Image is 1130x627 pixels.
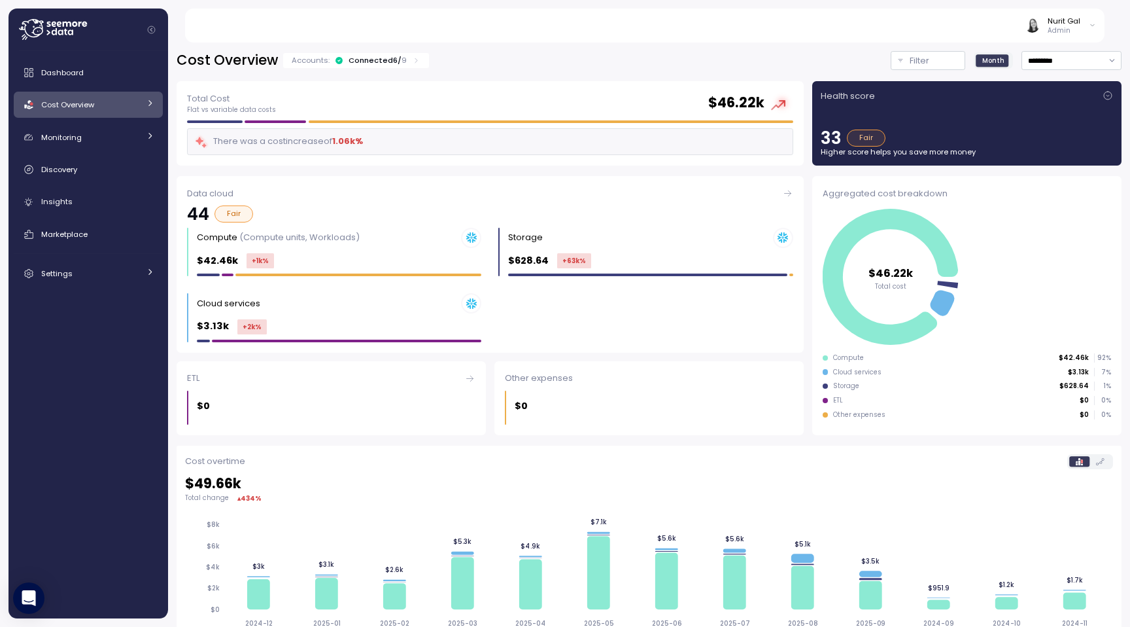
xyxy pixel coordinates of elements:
tspan: $46.22k [868,265,914,280]
tspan: $5.6k [727,535,746,543]
span: Monitoring [41,132,82,143]
p: 33 [821,130,842,147]
div: +2k % [237,319,267,334]
tspan: $951.9 [931,584,952,592]
button: Filter [891,51,965,70]
tspan: $4k [206,563,220,571]
tspan: $8k [207,520,220,529]
p: 92 % [1095,353,1110,363]
h2: Cost Overview [177,51,278,70]
div: Compute [197,231,360,244]
h2: $ 49.66k [185,475,1113,493]
img: ACg8ocIVugc3DtI--ID6pffOeA5XcvoqExjdOmyrlhjOptQpqjom7zQ=s96-c [1025,18,1039,32]
a: Data cloud44FairCompute (Compute units, Workloads)$42.46k+1k%Storage $628.64+63k%Cloud services $... [177,176,804,353]
p: Total change [185,493,229,503]
a: ETL$0 [177,361,486,435]
span: Settings [41,268,73,279]
div: ETL [187,372,475,385]
div: ▴ [237,493,262,503]
p: $628.64 [508,253,549,268]
p: 44 [187,206,209,223]
a: Monitoring [14,124,163,151]
tspan: $5.6k [659,534,677,543]
p: Health score [821,90,875,103]
tspan: $2.6k [386,566,404,575]
p: $0 [1080,396,1089,405]
p: Flat vs variable data costs [187,105,276,115]
p: Filter [910,54,929,67]
tspan: $2k [207,584,220,592]
tspan: $3.1k [319,560,335,569]
div: Cloud services [833,368,882,377]
div: Compute [833,353,864,363]
div: Connected 6 / [349,55,407,65]
tspan: $1.2k [1002,581,1018,589]
p: (Compute units, Workloads) [239,231,360,243]
p: $0 [515,399,528,414]
tspan: $6k [207,542,220,550]
span: Dashboard [41,67,84,78]
tspan: $3k [252,562,265,571]
p: 0 % [1095,396,1110,405]
p: $3.13k [1068,368,1089,377]
tspan: Total cost [875,281,906,290]
p: Higher score helps you save more money [821,147,1113,157]
a: Settings [14,260,163,287]
tspan: $7.1k [592,518,608,526]
span: Insights [41,196,73,207]
div: +63k % [557,253,591,268]
p: $628.64 [1059,382,1089,391]
div: +1k % [247,253,274,268]
tspan: $5.1k [796,540,813,548]
p: Total Cost [187,92,276,105]
p: Accounts: [292,55,330,65]
span: Marketplace [41,229,88,240]
p: 7 % [1095,368,1110,377]
tspan: $5.3k [454,537,473,546]
tspan: $3.5k [864,557,882,565]
p: Admin [1048,26,1080,35]
div: Storage [833,382,859,391]
p: 0 % [1095,410,1110,420]
div: Fair [847,130,885,147]
p: $42.46k [197,253,238,268]
p: 9 [402,55,407,65]
tspan: $0 [211,605,220,614]
h2: $ 46.22k [708,94,764,113]
a: Dashboard [14,60,163,86]
p: $42.46k [1059,353,1089,363]
button: Collapse navigation [143,25,160,35]
a: Marketplace [14,221,163,247]
span: Cost Overview [41,99,94,110]
p: $3.13k [197,319,229,334]
div: ETL [833,396,843,405]
div: There was a cost increase of [194,134,363,149]
div: Other expenses [505,372,793,385]
div: Nurit Gal [1048,16,1080,26]
a: Insights [14,189,163,215]
div: Aggregated cost breakdown [823,187,1111,200]
span: Month [982,56,1004,65]
p: $0 [197,399,210,414]
div: Open Intercom Messenger [13,582,44,614]
tspan: $1.7k [1070,576,1086,584]
div: Cloud services [197,297,260,310]
div: Accounts:Connected6/9 [283,53,429,68]
div: Fair [214,206,253,223]
div: Storage [508,231,543,244]
p: $0 [1080,410,1089,420]
tspan: $4.9k [522,542,541,550]
div: 434 % [241,493,262,503]
span: Discovery [41,164,77,175]
p: Cost overtime [185,455,245,468]
div: Other expenses [833,410,885,420]
a: Cost Overview [14,92,163,118]
div: Data cloud [187,187,793,200]
div: 1.06k % [332,135,363,148]
p: 1 % [1095,382,1110,391]
a: Discovery [14,156,163,183]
